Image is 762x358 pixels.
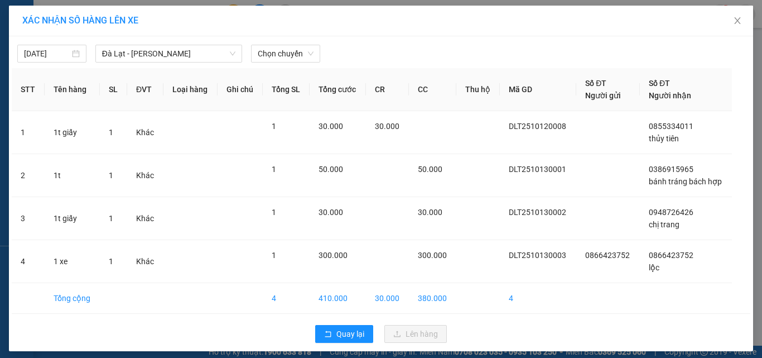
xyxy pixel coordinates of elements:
td: 1t giấy [45,197,100,240]
span: Đà Lạt - Phan Thiết [102,45,235,62]
span: bánh tráng bách hợp [649,177,722,186]
td: Khác [127,111,163,154]
td: 4 [263,283,310,314]
span: 50.000 [319,165,343,174]
span: Số ĐT [649,79,670,88]
span: 1 [272,122,276,131]
td: 4 [500,283,576,314]
td: 4 [12,240,45,283]
span: DLT2510130003 [509,251,566,260]
span: chị trang [649,220,679,229]
span: thủy tiên [649,134,679,143]
th: SL [100,68,127,111]
text: DLT2510130004 [63,47,146,59]
td: Khác [127,197,163,240]
input: 13/10/2025 [24,47,70,60]
span: DLT2510130001 [509,165,566,174]
td: 1 [12,111,45,154]
span: 0386915965 [649,165,693,174]
th: Thu hộ [456,68,500,111]
span: 1 [272,208,276,217]
td: 1t [45,154,100,197]
td: 30.000 [366,283,409,314]
span: DLT2510120008 [509,122,566,131]
span: 30.000 [319,122,343,131]
span: 30.000 [375,122,399,131]
td: Khác [127,154,163,197]
span: 1 [109,171,113,180]
th: Tổng SL [263,68,310,111]
span: 1 [272,165,276,174]
th: CR [366,68,409,111]
th: Ghi chú [218,68,263,111]
button: uploadLên hàng [384,325,447,343]
td: 1 xe [45,240,100,283]
span: 30.000 [418,208,442,217]
td: 380.000 [409,283,456,314]
span: XÁC NHẬN SỐ HÀNG LÊN XE [22,15,138,26]
td: Khác [127,240,163,283]
span: 0866423752 [649,251,693,260]
span: 0855334011 [649,122,693,131]
span: rollback [324,330,332,339]
td: Tổng cộng [45,283,100,314]
span: 30.000 [319,208,343,217]
td: 410.000 [310,283,366,314]
td: 3 [12,197,45,240]
span: 1 [109,257,113,266]
span: close [733,16,742,25]
span: lộc [649,263,659,272]
span: 0866423752 [585,251,630,260]
th: Mã GD [500,68,576,111]
th: ĐVT [127,68,163,111]
span: 300.000 [418,251,447,260]
td: 1t giấy [45,111,100,154]
span: Người gửi [585,91,621,100]
span: 50.000 [418,165,442,174]
span: 0948726426 [649,208,693,217]
span: 300.000 [319,251,348,260]
span: DLT2510130002 [509,208,566,217]
th: Loại hàng [163,68,217,111]
span: down [229,50,236,57]
th: CC [409,68,456,111]
span: Người nhận [649,91,691,100]
button: rollbackQuay lại [315,325,373,343]
div: Nhận: VP [PERSON_NAME] [117,65,200,89]
th: STT [12,68,45,111]
span: Số ĐT [585,79,606,88]
th: Tổng cước [310,68,366,111]
span: Chọn chuyến [258,45,314,62]
span: 1 [109,128,113,137]
th: Tên hàng [45,68,100,111]
div: Gửi: VP [GEOGRAPHIC_DATA] [8,65,111,89]
span: Quay lại [336,328,364,340]
span: 1 [272,251,276,260]
button: Close [722,6,753,37]
span: 1 [109,214,113,223]
td: 2 [12,154,45,197]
